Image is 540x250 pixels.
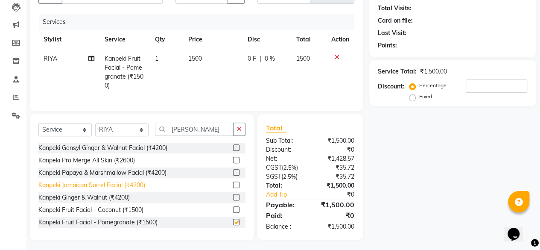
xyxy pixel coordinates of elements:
th: Total [291,30,326,49]
input: Search or Scan [155,123,234,136]
div: Total Visits: [378,4,412,13]
div: ₹1,500.00 [420,67,447,76]
div: ( ) [260,163,310,172]
div: Services [39,14,361,30]
th: Service [99,30,149,49]
div: ₹0 [318,190,361,199]
label: Fixed [419,93,432,100]
span: CGST [266,164,282,171]
a: Add Tip [260,190,318,199]
div: Paid: [260,210,310,221]
th: Disc [242,30,291,49]
div: ₹1,500.00 [310,181,361,190]
div: Points: [378,41,397,50]
span: 0 % [265,54,275,63]
span: 1500 [296,55,310,62]
div: Discount: [260,145,310,154]
span: 1500 [188,55,202,62]
div: Last Visit: [378,29,406,38]
div: Net: [260,154,310,163]
th: Qty [150,30,183,49]
div: Payable: [260,200,310,210]
div: ₹1,500.00 [310,136,361,145]
span: 0 F [248,54,256,63]
div: Kanpeki Fruit Facial - Pomegranate (₹1500) [38,218,158,227]
th: Price [183,30,242,49]
div: ₹0 [310,145,361,154]
div: ₹35.72 [310,163,361,172]
div: Kanpeki Jamaican Sorrel Facial (₹4200) [38,181,145,190]
div: Kanpeki Gensyl Ginger & Walnut Facial (₹4200) [38,144,167,153]
span: 2.5% [283,164,296,171]
span: RIYA [44,55,57,62]
div: ₹1,500.00 [310,200,361,210]
iframe: chat widget [504,216,531,241]
div: Balance : [260,222,310,231]
span: 1 [155,55,158,62]
div: Sub Total: [260,136,310,145]
div: ₹1,500.00 [310,222,361,231]
div: ₹0 [310,210,361,221]
span: | [260,54,261,63]
div: Discount: [378,82,404,91]
div: Total: [260,181,310,190]
div: ₹35.72 [310,172,361,181]
span: Total [266,124,286,132]
div: Card on file: [378,16,413,25]
div: Service Total: [378,67,417,76]
th: Action [326,30,354,49]
div: Kanpeki Ginger & Walnut (₹4200) [38,193,130,202]
th: Stylist [38,30,99,49]
label: Percentage [419,82,447,89]
div: Kanpeki Fruit Facial - Coconut (₹1500) [38,206,143,215]
span: SGST [266,173,281,180]
div: ( ) [260,172,310,181]
div: Kanpeki Papaya & Marshmallow Facial (₹4200) [38,168,166,177]
span: 2.5% [283,173,296,180]
span: Kanpeki Fruit Facial - Pomegranate (₹1500) [105,55,143,89]
div: ₹1,428.57 [310,154,361,163]
div: Kanpeki Pro Merge All Skin (₹2600) [38,156,135,165]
